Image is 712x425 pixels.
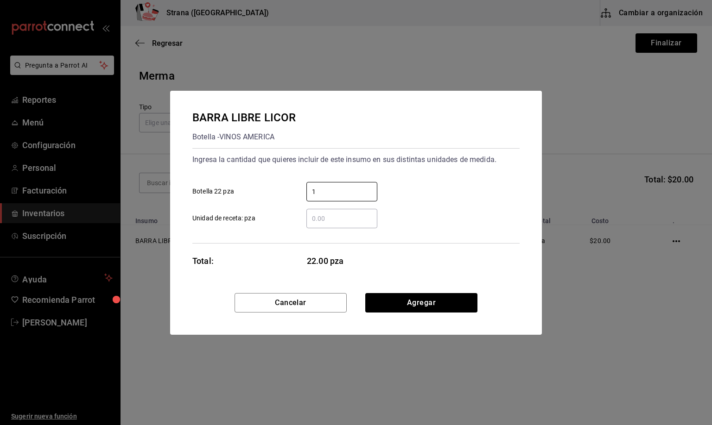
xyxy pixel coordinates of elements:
[192,255,214,267] div: Total:
[365,293,477,312] button: Agregar
[235,293,347,312] button: Cancelar
[192,152,520,167] div: Ingresa la cantidad que quieres incluir de este insumo en sus distintas unidades de medida.
[192,213,255,223] span: Unidad de receta: pza
[306,213,377,224] input: Unidad de receta: pza
[192,130,296,144] div: Botella - VINOS AMERICA
[192,187,234,196] span: Botella 22 pza
[192,109,296,126] div: BARRA LIBRE LICOR
[306,186,377,197] input: Botella 22 pza
[307,255,378,267] span: 22.00 pza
